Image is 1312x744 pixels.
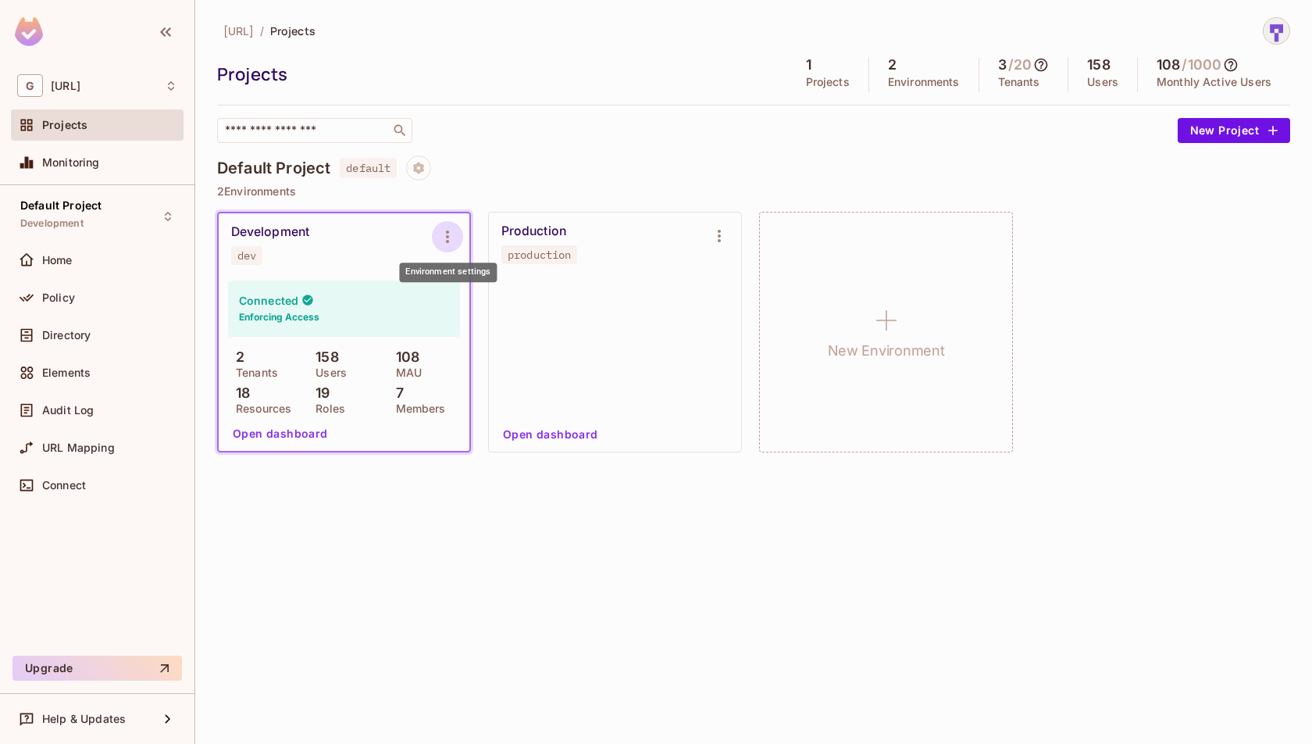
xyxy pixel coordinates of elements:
[237,249,256,262] div: dev
[508,249,571,261] div: production
[1008,57,1032,73] h5: / 20
[1182,57,1221,73] h5: / 1000
[239,310,319,324] h6: Enforcing Access
[42,119,87,131] span: Projects
[1157,76,1271,88] p: Monthly Active Users
[308,385,330,401] p: 19
[223,23,254,38] span: [URL]
[888,57,897,73] h5: 2
[888,76,960,88] p: Environments
[501,224,566,239] div: Production
[308,402,345,415] p: Roles
[17,74,43,97] span: G
[42,292,75,304] span: Policy
[308,349,339,365] p: 158
[42,329,91,342] span: Directory
[228,367,278,379] p: Tenants
[399,263,497,282] div: Environment settings
[998,76,1040,88] p: Tenants
[228,402,291,415] p: Resources
[1157,57,1180,73] h5: 108
[828,339,945,363] h1: New Environment
[20,217,84,230] span: Development
[704,220,735,252] button: Environment settings
[497,422,604,447] button: Open dashboard
[226,421,334,446] button: Open dashboard
[231,224,309,240] div: Development
[20,199,102,212] span: Default Project
[42,479,86,492] span: Connect
[42,442,115,454] span: URL Mapping
[308,367,347,379] p: Users
[340,158,397,178] span: default
[42,404,94,417] span: Audit Log
[217,63,779,86] div: Projects
[217,185,1290,198] p: 2 Environments
[217,159,330,177] h4: Default Project
[228,385,250,401] p: 18
[388,385,404,401] p: 7
[42,156,100,169] span: Monitoring
[388,349,420,365] p: 108
[42,367,91,379] span: Elements
[228,349,244,365] p: 2
[1178,118,1290,143] button: New Project
[1087,76,1118,88] p: Users
[406,163,431,178] span: Project settings
[388,367,422,379] p: MAU
[998,57,1007,73] h5: 3
[239,293,298,308] h4: Connected
[388,402,446,415] p: Members
[270,23,316,38] span: Projects
[12,656,182,681] button: Upgrade
[1087,57,1110,73] h5: 158
[806,57,811,73] h5: 1
[42,713,126,725] span: Help & Updates
[432,221,463,252] button: Environment settings
[1264,18,1289,44] img: sharmila@genworx.ai
[15,17,43,46] img: SReyMgAAAABJRU5ErkJggg==
[806,76,850,88] p: Projects
[51,80,80,92] span: Workspace: genworx.ai
[260,23,264,38] li: /
[42,254,73,266] span: Home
